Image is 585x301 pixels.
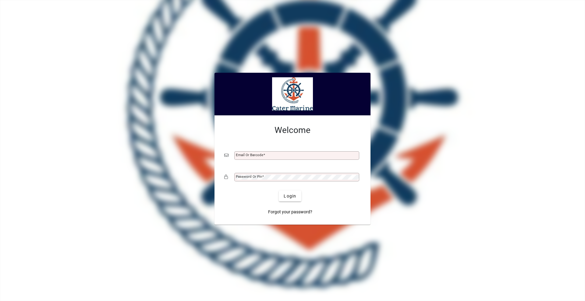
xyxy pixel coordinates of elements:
[224,125,361,135] h2: Welcome
[266,206,315,217] a: Forgot your password?
[268,209,312,215] span: Forgot your password?
[284,193,296,199] span: Login
[236,153,263,157] mat-label: Email or Barcode
[236,174,262,179] mat-label: Password or Pin
[279,191,301,201] button: Login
